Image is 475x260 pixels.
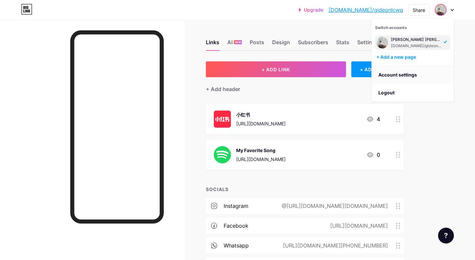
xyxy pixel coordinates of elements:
[206,38,219,50] div: Links
[214,111,231,128] img: 小红书
[235,40,241,44] span: NEW
[262,67,290,72] span: + ADD LINK
[372,66,454,84] a: Account settings
[236,156,286,163] div: [URL][DOMAIN_NAME]
[391,43,442,49] div: [DOMAIN_NAME]/gideonlcwq
[320,222,396,230] div: [URL][DOMAIN_NAME]
[351,61,404,77] div: + ADD EMBED
[227,38,242,50] div: AI
[336,38,349,50] div: Stats
[391,37,442,42] div: [PERSON_NAME] [PERSON_NAME]
[236,147,286,154] div: My Favorite Song
[206,61,346,77] button: + ADD LINK
[206,85,240,93] div: + Add header
[272,242,396,249] div: [URL][DOMAIN_NAME][PHONE_NUMBER]
[329,6,403,14] a: [DOMAIN_NAME]/gideonlcwq
[250,38,264,50] div: Posts
[298,7,323,13] a: Upgrade
[357,38,378,50] div: Settings
[236,111,286,118] div: 小红书
[272,38,290,50] div: Design
[236,120,286,127] div: [URL][DOMAIN_NAME]
[206,186,404,193] div: SOCIALS
[224,202,248,210] div: instagram
[376,54,450,60] div: + Add a new page
[372,84,454,102] li: Logout
[366,115,380,123] div: 4
[271,202,396,210] div: @[URL][DOMAIN_NAME][DOMAIN_NAME]
[376,37,388,49] img: gideonlcwq
[413,7,425,14] div: Share
[435,5,446,15] img: gideonlcwq
[224,242,249,249] div: whatsapp
[298,38,328,50] div: Subscribers
[366,151,380,159] div: 0
[375,25,407,30] span: Switch accounts
[214,146,231,163] img: My Favorite Song
[224,222,248,230] div: facebook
